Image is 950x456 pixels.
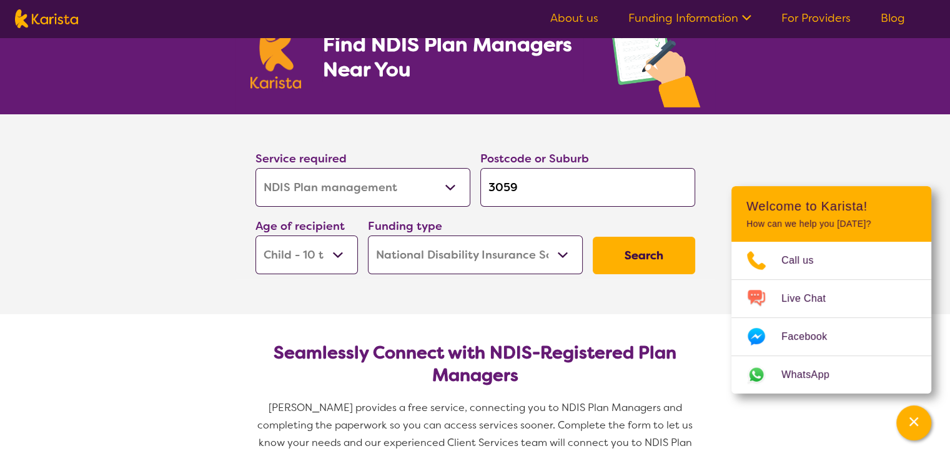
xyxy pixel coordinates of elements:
[265,342,685,387] h2: Seamlessly Connect with NDIS-Registered Plan Managers
[255,219,345,234] label: Age of recipient
[781,251,829,270] span: Call us
[15,9,78,28] img: Karista logo
[322,32,583,82] h1: Find NDIS Plan Managers Near You
[480,151,589,166] label: Postcode or Suburb
[781,327,842,346] span: Facebook
[628,11,751,26] a: Funding Information
[368,219,442,234] label: Funding type
[731,356,931,394] a: Web link opens in a new tab.
[896,405,931,440] button: Channel Menu
[550,11,598,26] a: About us
[881,11,905,26] a: Blog
[781,11,851,26] a: For Providers
[746,199,916,214] h2: Welcome to Karista!
[781,289,841,308] span: Live Chat
[609,5,700,114] img: plan-management
[781,365,844,384] span: WhatsApp
[731,242,931,394] ul: Choose channel
[255,151,347,166] label: Service required
[746,219,916,229] p: How can we help you [DATE]?
[480,168,695,207] input: Type
[250,21,302,89] img: Karista logo
[731,186,931,394] div: Channel Menu
[593,237,695,274] button: Search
